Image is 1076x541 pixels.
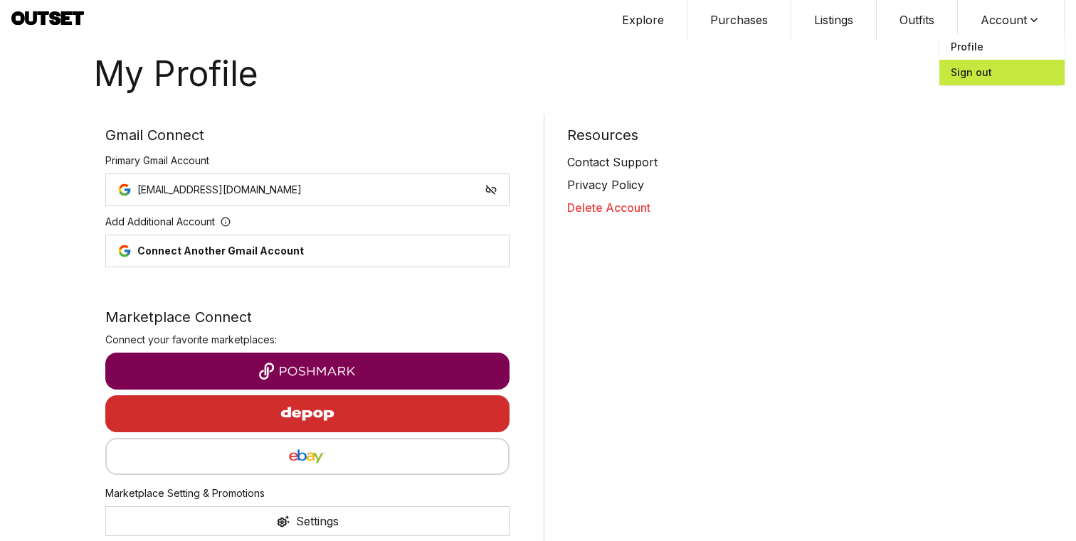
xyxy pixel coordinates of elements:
div: Marketplace Connect [105,307,510,327]
img: Poshmark logo [117,363,498,380]
a: Profile [939,34,1065,60]
div: Marketplace Setting & Promotions [105,481,510,506]
div: Primary Gmail Account [105,154,510,173]
a: Contact Support [567,154,971,171]
div: Add Additional Account [105,215,510,235]
span: Sign out [939,60,1065,85]
button: Delete Account [567,199,971,216]
button: Poshmark logo [105,353,510,390]
div: Settings [296,513,339,530]
a: Settings [105,506,510,536]
a: Privacy Policy [567,176,971,193]
img: Depop logo [246,397,369,431]
button: Connect Another Gmail Account [105,235,510,267]
h3: Connect your favorite marketplaces: [105,333,510,347]
div: Connect Another Gmail Account [137,244,304,258]
div: Resources [567,125,971,154]
button: Depop logo [105,395,510,432]
button: eBay logo [105,438,510,475]
h1: My Profile [94,57,982,91]
img: eBay logo [118,448,497,465]
div: Gmail Connect [105,125,510,154]
span: [EMAIL_ADDRESS][DOMAIN_NAME] [137,183,302,197]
